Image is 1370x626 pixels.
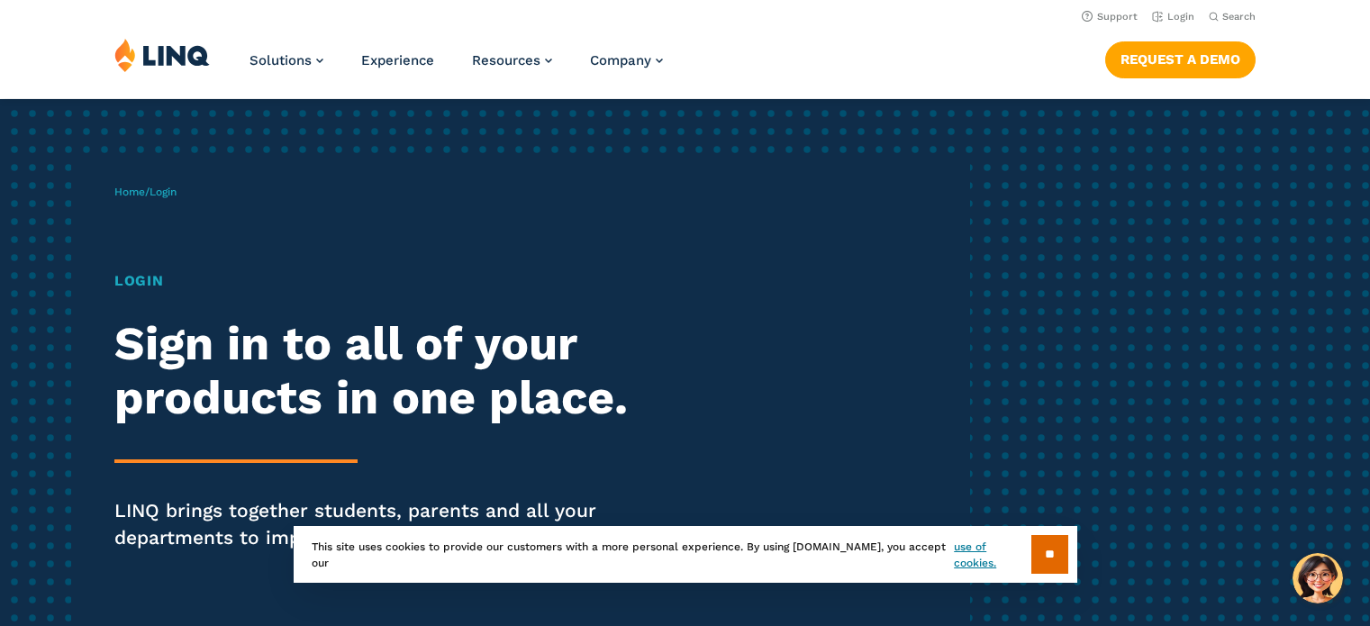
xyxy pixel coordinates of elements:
[361,52,434,68] a: Experience
[472,52,552,68] a: Resources
[250,52,323,68] a: Solutions
[590,52,663,68] a: Company
[954,539,1030,571] a: use of cookies.
[472,52,540,68] span: Resources
[1222,11,1256,23] span: Search
[114,497,642,551] p: LINQ brings together students, parents and all your departments to improve efficiency and transpa...
[114,186,177,198] span: /
[1293,553,1343,603] button: Hello, have a question? Let’s chat.
[1209,10,1256,23] button: Open Search Bar
[114,317,642,425] h2: Sign in to all of your products in one place.
[1105,41,1256,77] a: Request a Demo
[1152,11,1194,23] a: Login
[1105,38,1256,77] nav: Button Navigation
[114,270,642,292] h1: Login
[1082,11,1138,23] a: Support
[150,186,177,198] span: Login
[250,52,312,68] span: Solutions
[590,52,651,68] span: Company
[250,38,663,97] nav: Primary Navigation
[114,186,145,198] a: Home
[294,526,1077,583] div: This site uses cookies to provide our customers with a more personal experience. By using [DOMAIN...
[114,38,210,72] img: LINQ | K‑12 Software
